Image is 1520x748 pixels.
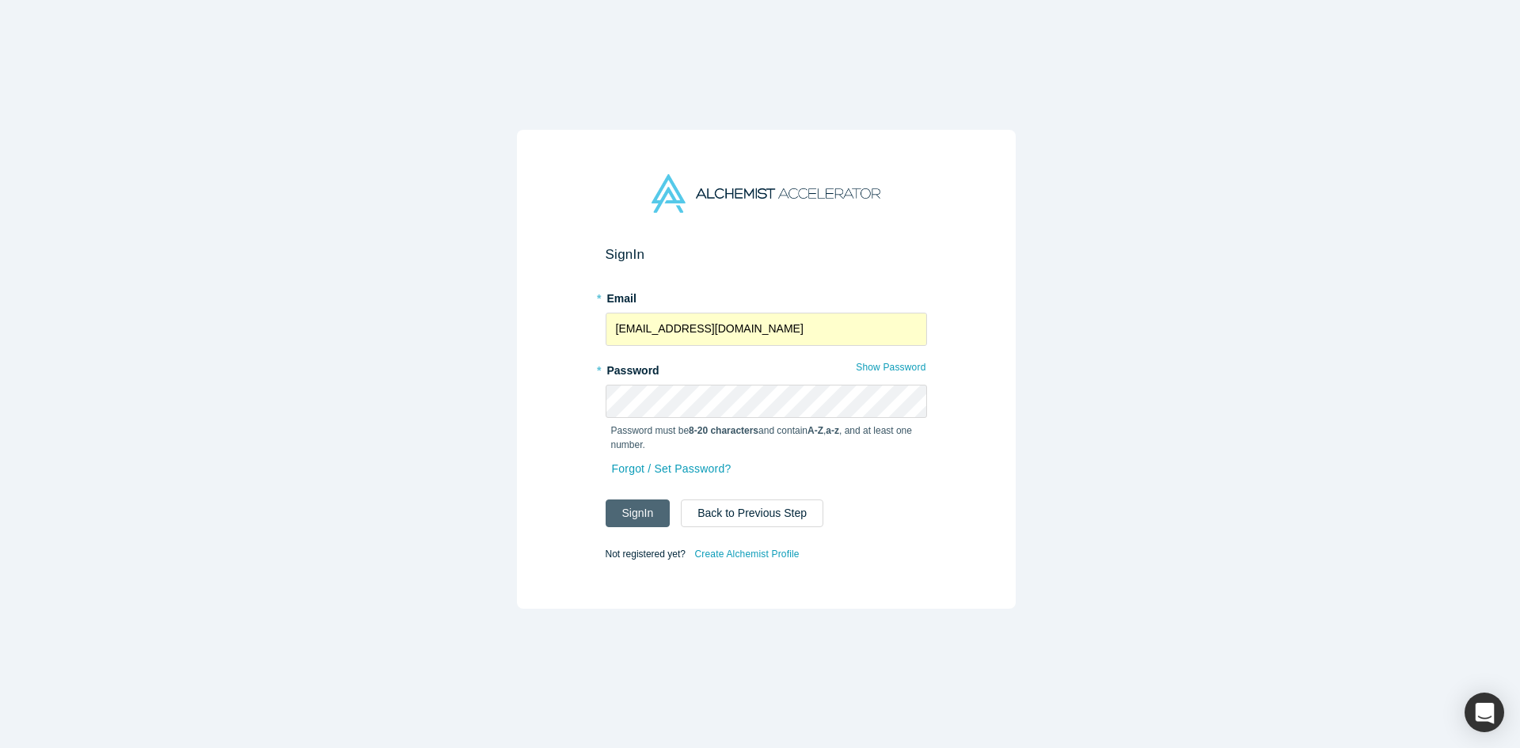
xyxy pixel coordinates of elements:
[606,499,671,527] button: SignIn
[855,357,926,378] button: Show Password
[606,357,927,379] label: Password
[693,544,800,564] a: Create Alchemist Profile
[606,246,927,263] h2: Sign In
[611,423,921,452] p: Password must be and contain , , and at least one number.
[606,285,927,307] label: Email
[681,499,823,527] button: Back to Previous Step
[611,455,732,483] a: Forgot / Set Password?
[606,548,686,559] span: Not registered yet?
[652,174,880,213] img: Alchemist Accelerator Logo
[689,425,758,436] strong: 8-20 characters
[826,425,839,436] strong: a-z
[807,425,823,436] strong: A-Z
